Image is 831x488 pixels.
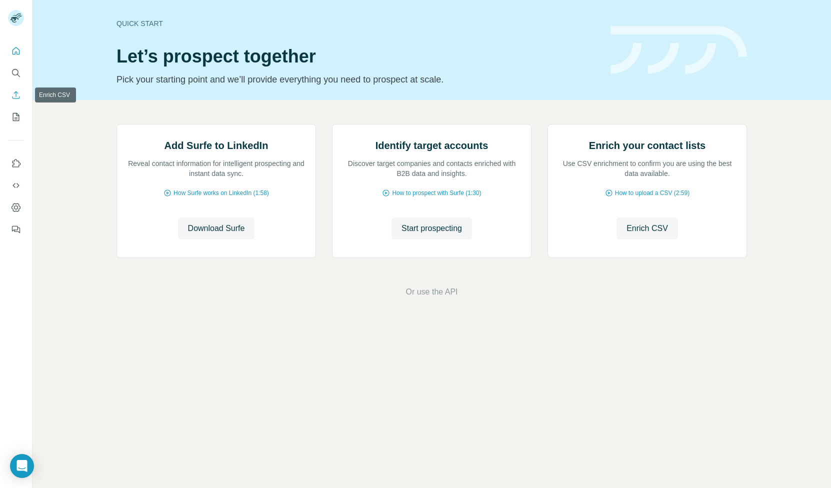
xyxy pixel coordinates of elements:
[558,158,736,178] p: Use CSV enrichment to confirm you are using the best data available.
[8,198,24,216] button: Dashboard
[116,18,598,28] div: Quick start
[8,64,24,82] button: Search
[616,217,678,239] button: Enrich CSV
[127,158,305,178] p: Reveal contact information for intelligent prospecting and instant data sync.
[178,217,255,239] button: Download Surfe
[401,222,462,234] span: Start prospecting
[8,176,24,194] button: Use Surfe API
[391,217,472,239] button: Start prospecting
[375,138,488,152] h2: Identify target accounts
[8,220,24,238] button: Feedback
[392,188,481,197] span: How to prospect with Surfe (1:30)
[8,108,24,126] button: My lists
[116,72,598,86] p: Pick your starting point and we’ll provide everything you need to prospect at scale.
[610,26,747,74] img: banner
[589,138,705,152] h2: Enrich your contact lists
[116,46,598,66] h1: Let’s prospect together
[173,188,269,197] span: How Surfe works on LinkedIn (1:58)
[8,42,24,60] button: Quick start
[188,222,245,234] span: Download Surfe
[615,188,689,197] span: How to upload a CSV (2:59)
[164,138,268,152] h2: Add Surfe to LinkedIn
[342,158,521,178] p: Discover target companies and contacts enriched with B2B data and insights.
[8,154,24,172] button: Use Surfe on LinkedIn
[10,454,34,478] div: Open Intercom Messenger
[405,286,457,298] button: Or use the API
[8,86,24,104] button: Enrich CSV
[626,222,668,234] span: Enrich CSV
